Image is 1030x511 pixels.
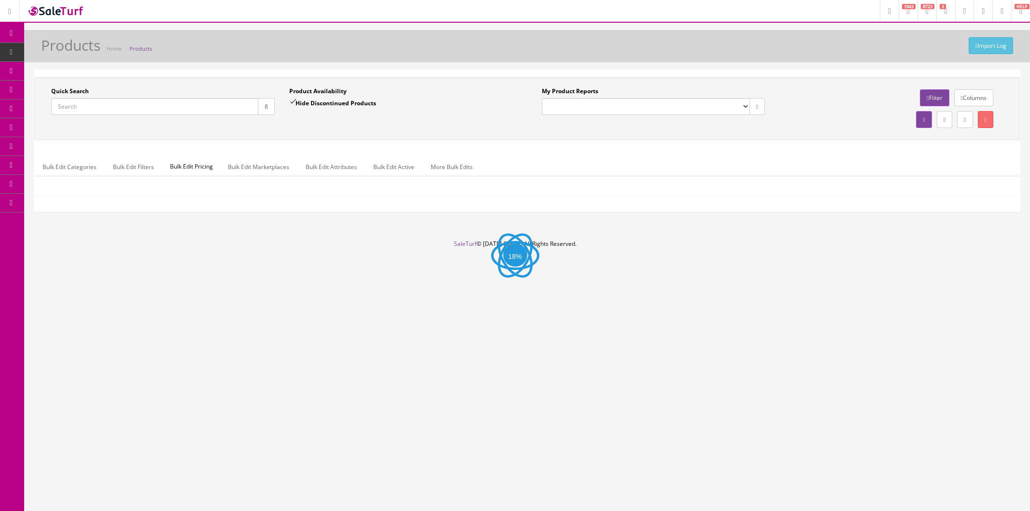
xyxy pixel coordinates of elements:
span: 3 [940,4,946,9]
a: Bulk Edit Categories [35,157,104,176]
a: Home [107,45,122,52]
a: Import Log [969,37,1013,54]
a: More Bulk Edits [423,157,480,176]
a: Products [129,45,152,52]
label: Quick Search [51,87,89,96]
a: Bulk Edit Attributes [298,157,365,176]
img: SaleTurf [27,4,85,17]
h1: Products [41,37,100,53]
a: Bulk Edit Filters [105,157,162,176]
a: Filter [920,89,949,106]
span: 1943 [902,4,916,9]
label: Product Availability [289,87,347,96]
input: Search [51,98,258,115]
a: Bulk Edit Marketplaces [220,157,297,176]
a: Bulk Edit Active [366,157,422,176]
a: Columns [954,89,993,106]
input: Hide Discontinued Products [289,99,296,105]
a: SaleTurf [454,240,477,248]
label: Hide Discontinued Products [289,98,376,108]
span: 8723 [921,4,934,9]
span: Bulk Edit Pricing [163,157,220,176]
span: HELP [1015,4,1030,9]
label: My Product Reports [542,87,598,96]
